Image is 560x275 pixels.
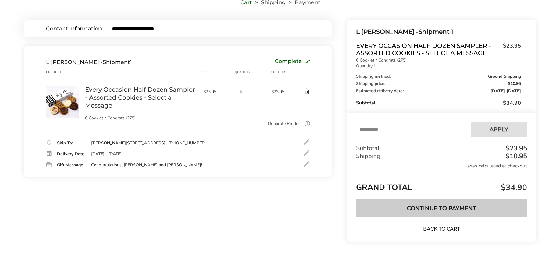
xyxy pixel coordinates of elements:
[85,86,197,109] a: Every Occasion Half Dozen Sampler - Assorted Cookies - Select a Message
[46,59,103,65] span: L [PERSON_NAME] -
[356,42,500,57] span: Every Occasion Half Dozen Sampler - Assorted Cookies - Select a Message
[130,59,132,65] span: 1
[356,42,521,57] a: Every Occasion Half Dozen Sampler - Assorted Cookies - Select a Message$23.95
[356,199,527,217] button: Continue to Payment
[504,145,527,152] div: $23.95
[356,82,521,86] div: Shipping price:
[91,140,206,146] div: [STREET_ADDRESS] , [PHONE_NUMBER]
[471,122,527,137] button: Apply
[46,85,79,91] a: Every Occasion Half Dozen Sampler - Assorted Cookies - Select a Message
[356,144,527,152] div: Subtotal
[356,64,521,68] p: Quantity:
[490,88,505,94] span: [DATE]
[356,27,521,37] div: Shipment 1
[268,120,302,127] a: Duplicate Product
[235,86,247,98] input: Quantity input
[373,63,376,69] strong: 1
[295,0,320,5] span: Payment
[252,0,286,5] li: Shipping
[271,70,289,75] div: Subtotal
[240,0,252,5] a: Cart
[289,88,310,95] button: Delete product
[490,89,521,93] span: -
[356,74,521,79] div: Shipping method:
[235,70,271,75] div: Quantity
[46,86,79,118] img: Every Occasion Half Dozen Sampler - Assorted Cookies - Select a Message
[507,88,521,94] span: [DATE]
[91,151,122,157] div: [DATE] - [DATE]
[112,26,310,31] input: E-mail
[356,175,527,195] div: GRAND TOTAL
[356,99,521,107] div: Subtotal
[356,163,527,169] div: Taxes calculated at checkout
[275,59,310,65] div: Complete
[91,162,202,168] div: Congratulations, [PERSON_NAME] and [PERSON_NAME]!
[503,99,521,107] span: $34.90
[46,59,132,65] div: Shipment
[203,89,232,95] span: $23.95
[271,89,289,95] span: $23.95
[203,70,235,75] div: Price
[356,58,521,62] p: 6 Cookies / Congrats (275)
[508,82,521,86] span: $10.95
[46,26,112,31] div: Contact Information:
[356,89,521,93] div: Estimated delivery date:
[57,163,85,167] div: Gift Message
[500,42,521,55] span: $23.95
[85,116,197,120] p: 6 Cookies / Congrats (275)
[57,141,85,145] div: Ship To:
[356,152,527,160] div: Shipping
[46,70,85,75] div: Product
[499,182,527,193] span: $34.90
[490,127,508,132] span: Apply
[91,140,126,146] strong: [PERSON_NAME]
[504,153,527,160] div: $10.95
[420,226,463,232] a: Back to Cart
[488,74,521,79] span: Ground Shipping
[356,28,419,35] span: L [PERSON_NAME] -
[57,152,85,156] div: Delivery Date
